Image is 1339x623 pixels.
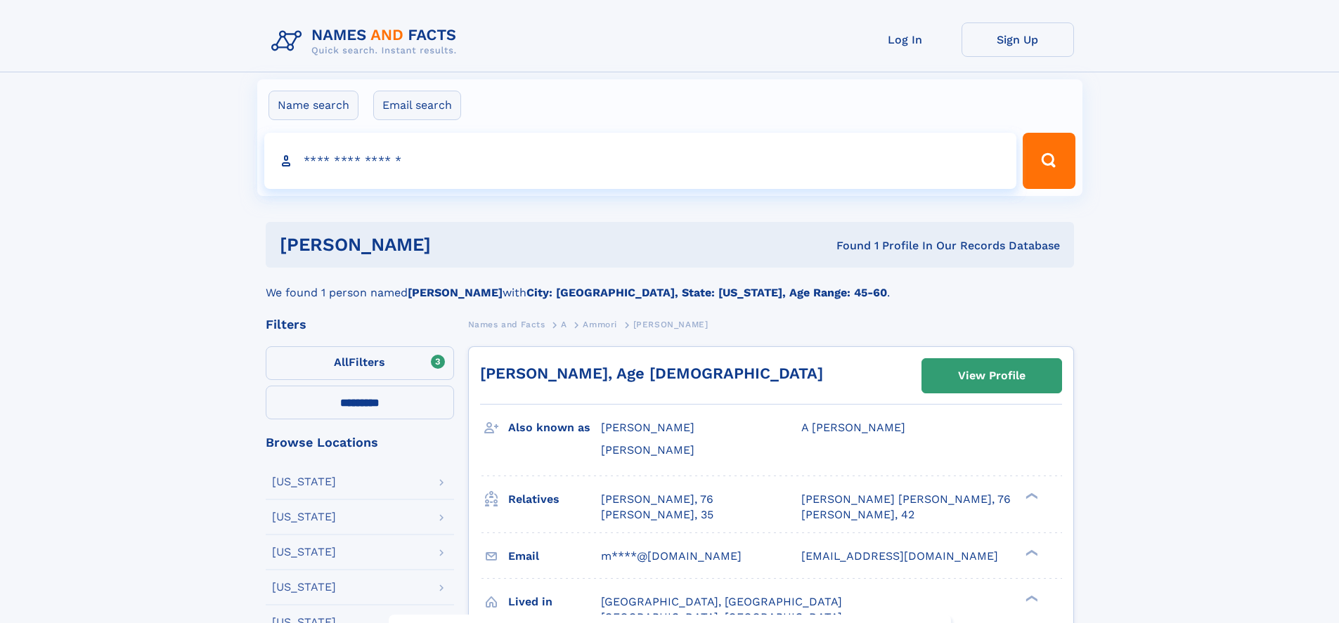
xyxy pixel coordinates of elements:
[480,365,823,382] a: [PERSON_NAME], Age [DEMOGRAPHIC_DATA]
[264,133,1017,189] input: search input
[633,238,1060,254] div: Found 1 Profile In Our Records Database
[266,22,468,60] img: Logo Names and Facts
[601,421,694,434] span: [PERSON_NAME]
[508,416,601,440] h3: Also known as
[583,315,617,333] a: Ammori
[266,346,454,380] label: Filters
[561,315,567,333] a: A
[583,320,617,329] span: Ammori
[468,315,545,333] a: Names and Facts
[849,22,962,57] a: Log In
[266,318,454,331] div: Filters
[601,443,694,457] span: [PERSON_NAME]
[1022,491,1039,500] div: ❯
[373,91,461,120] label: Email search
[601,595,842,608] span: [GEOGRAPHIC_DATA], [GEOGRAPHIC_DATA]
[508,487,601,511] h3: Relatives
[408,286,503,299] b: [PERSON_NAME]
[801,507,914,523] a: [PERSON_NAME], 42
[272,511,336,523] div: [US_STATE]
[280,236,634,254] h1: [PERSON_NAME]
[601,492,713,507] a: [PERSON_NAME], 76
[1022,594,1039,603] div: ❯
[266,436,454,449] div: Browse Locations
[922,359,1061,393] a: View Profile
[801,549,998,563] span: [EMAIL_ADDRESS][DOMAIN_NAME]
[801,492,1011,507] a: [PERSON_NAME] [PERSON_NAME], 76
[601,507,713,523] a: [PERSON_NAME], 35
[272,476,336,487] div: [US_STATE]
[633,320,709,329] span: [PERSON_NAME]
[334,355,349,369] span: All
[561,320,567,329] span: A
[526,286,887,299] b: City: [GEOGRAPHIC_DATA], State: [US_STATE], Age Range: 45-60
[962,22,1074,57] a: Sign Up
[1023,133,1075,189] button: Search Button
[1022,548,1039,557] div: ❯
[272,546,336,558] div: [US_STATE]
[508,544,601,568] h3: Email
[269,91,358,120] label: Name search
[272,582,336,593] div: [US_STATE]
[958,360,1026,392] div: View Profile
[801,421,905,434] span: A [PERSON_NAME]
[508,590,601,614] h3: Lived in
[266,268,1074,301] div: We found 1 person named with .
